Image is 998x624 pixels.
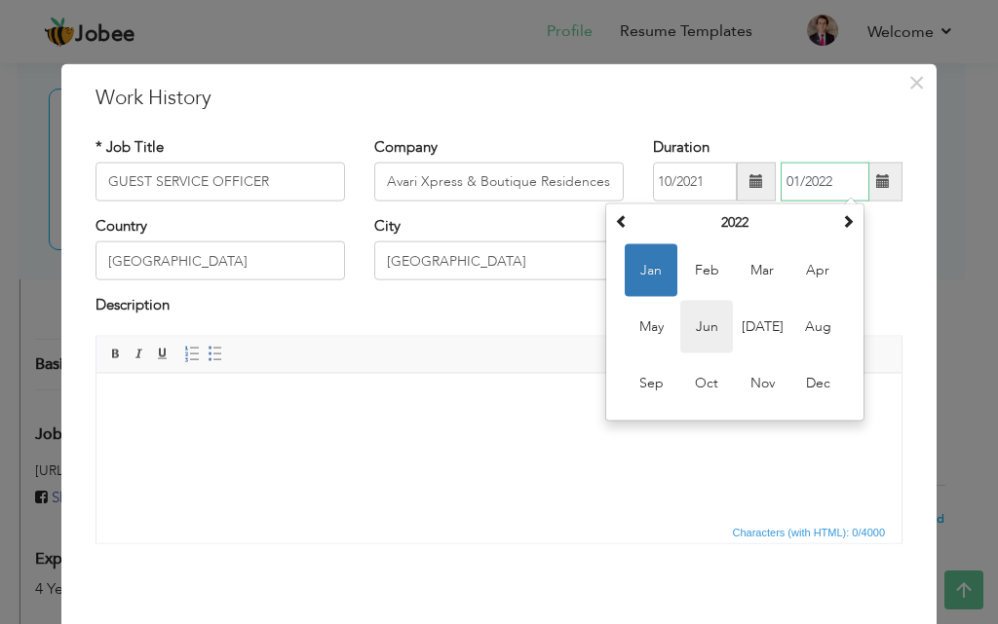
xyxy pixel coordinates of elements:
span: Feb [680,244,733,297]
span: Next Year [841,214,855,228]
span: × [908,64,925,99]
span: Oct [680,357,733,410]
span: Characters (with HTML): 0/4000 [729,523,890,540]
a: Italic [129,343,150,364]
span: Mar [736,244,788,297]
a: Underline [152,343,173,364]
span: May [625,301,677,353]
span: Previous Year [615,214,629,228]
label: Company [374,136,438,157]
label: Description [96,295,170,315]
th: Select Year [633,208,836,238]
label: * Job Title [96,136,164,157]
span: Jun [680,301,733,353]
span: Sep [625,357,677,410]
span: Jan [625,244,677,297]
label: Country [96,216,147,237]
span: Aug [791,301,844,353]
div: Statistics [729,523,892,540]
span: Nov [736,357,788,410]
a: Bold [105,343,127,364]
span: [DATE] [736,301,788,353]
h3: Work History [96,83,902,112]
input: From [653,163,737,202]
a: Insert/Remove Numbered List [181,343,203,364]
a: Insert/Remove Bulleted List [205,343,226,364]
button: Close [901,66,932,97]
input: Present [781,163,869,202]
span: Dec [791,357,844,410]
iframe: Rich Text Editor, workEditor [96,373,902,519]
span: Apr [791,244,844,297]
label: City [374,216,401,237]
label: Duration [653,136,710,157]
